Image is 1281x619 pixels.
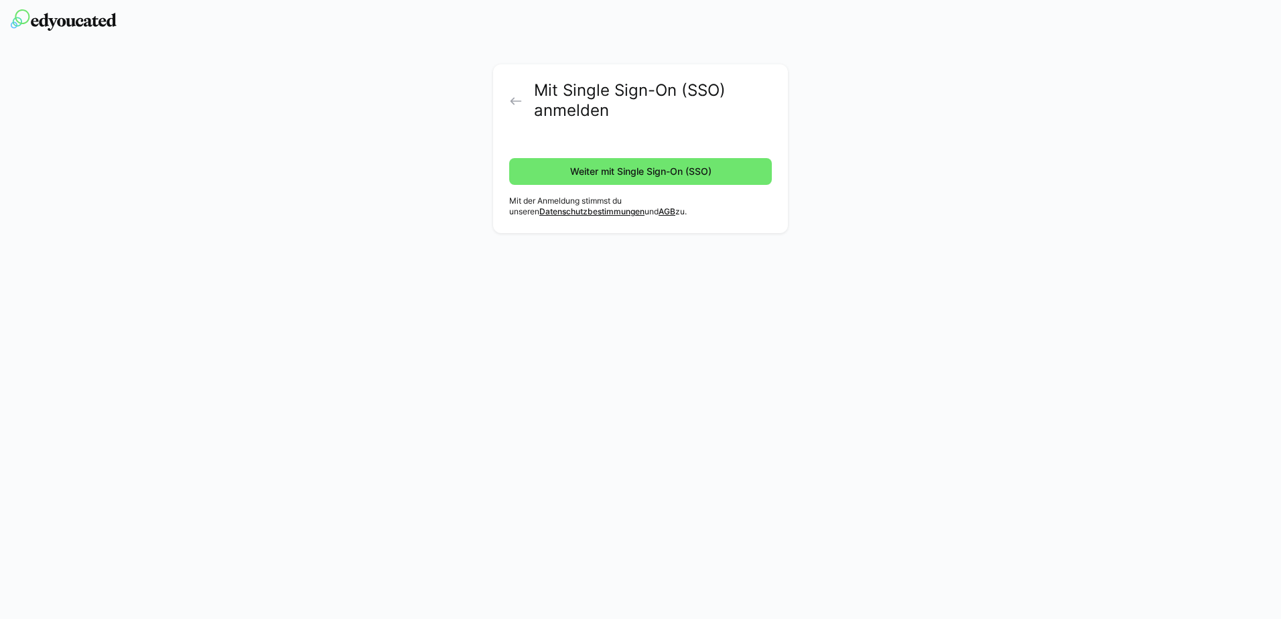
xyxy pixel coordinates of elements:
[568,165,714,178] span: Weiter mit Single Sign-On (SSO)
[539,206,645,216] a: Datenschutzbestimmungen
[11,9,117,31] img: edyoucated
[509,158,772,185] button: Weiter mit Single Sign-On (SSO)
[659,206,675,216] a: AGB
[509,196,772,217] p: Mit der Anmeldung stimmst du unseren und zu.
[534,80,772,121] h2: Mit Single Sign-On (SSO) anmelden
